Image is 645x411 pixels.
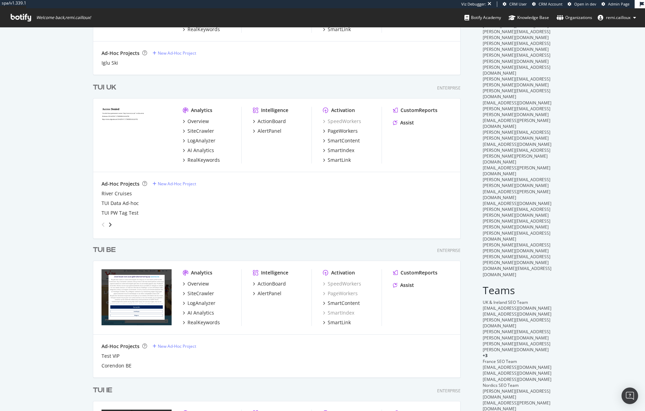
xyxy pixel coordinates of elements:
a: New Ad-Hoc Project [153,181,196,187]
a: LogAnalyzer [183,300,215,307]
a: TUI PW Tag Test [102,209,138,216]
a: Knowledge Base [509,8,549,27]
span: [PERSON_NAME][EMAIL_ADDRESS][PERSON_NAME][DOMAIN_NAME] [483,29,550,40]
a: AlertPanel [253,128,281,134]
div: Botify Academy [464,14,501,21]
a: Overview [183,280,209,287]
a: TUI Data Ad-hoc [102,200,139,207]
span: [EMAIL_ADDRESS][DOMAIN_NAME] [483,364,551,370]
span: [EMAIL_ADDRESS][DOMAIN_NAME] [483,311,551,317]
div: Intelligence [261,269,288,276]
div: Assist [400,119,414,126]
span: [PERSON_NAME][EMAIL_ADDRESS][PERSON_NAME][DOMAIN_NAME] [483,52,550,64]
span: remi.cailloux [606,15,630,20]
a: Assist [393,282,414,289]
img: tui.be [102,269,172,325]
div: UK & Ireland SEO Team [483,299,552,305]
a: PageWorkers [323,128,358,134]
div: SpeedWorkers [323,118,361,125]
div: ActionBoard [258,118,286,125]
div: New Ad-Hoc Project [158,50,196,56]
a: Botify Academy [464,8,501,27]
div: AI Analytics [187,147,214,154]
span: [PERSON_NAME][EMAIL_ADDRESS][DOMAIN_NAME] [483,88,550,100]
div: LogAnalyzer [187,300,215,307]
span: Admin Page [608,1,629,7]
span: [PERSON_NAME][EMAIL_ADDRESS][PERSON_NAME][DOMAIN_NAME] [483,218,550,230]
div: AI Analytics [187,309,214,316]
span: [PERSON_NAME][EMAIL_ADDRESS][DOMAIN_NAME] [483,230,550,242]
span: [EMAIL_ADDRESS][DOMAIN_NAME] [483,100,551,106]
a: CustomReports [393,107,437,114]
button: remi.cailloux [592,12,642,23]
span: [PERSON_NAME][EMAIL_ADDRESS][PERSON_NAME][DOMAIN_NAME] [483,177,550,188]
div: Overview [187,118,209,125]
div: CustomReports [401,269,437,276]
div: RealKeywords [187,157,220,164]
div: SmartContent [328,137,360,144]
span: Welcome back, remi.cailloux ! [36,15,91,20]
a: AI Analytics [183,147,214,154]
a: SmartIndex [323,309,354,316]
div: SmartLink [328,157,351,164]
a: SmartLink [323,157,351,164]
div: New Ad-Hoc Project [158,343,196,349]
a: CustomReports [393,269,437,276]
a: ActionBoard [253,118,286,125]
a: TUI IE [93,385,115,395]
span: [PERSON_NAME][EMAIL_ADDRESS][PERSON_NAME][DOMAIN_NAME] [483,129,550,141]
a: TUI UK [93,83,119,93]
span: [EMAIL_ADDRESS][PERSON_NAME][DOMAIN_NAME] [483,165,550,177]
a: RealKeywords [183,157,220,164]
a: New Ad-Hoc Project [153,50,196,56]
span: [PERSON_NAME][EMAIL_ADDRESS][PERSON_NAME][DOMAIN_NAME] [483,242,550,254]
div: Activation [331,269,355,276]
span: [PERSON_NAME][EMAIL_ADDRESS][DOMAIN_NAME] [483,388,550,400]
div: New Ad-Hoc Project [158,181,196,187]
span: [EMAIL_ADDRESS][DOMAIN_NAME] [483,370,551,376]
div: Enterprise [437,388,461,394]
a: SiteCrawler [183,128,214,134]
span: [EMAIL_ADDRESS][PERSON_NAME][DOMAIN_NAME] [483,189,550,200]
span: [PERSON_NAME][EMAIL_ADDRESS][PERSON_NAME][DOMAIN_NAME] [483,206,550,218]
div: CustomReports [401,107,437,114]
a: SmartContent [323,300,360,307]
a: AlertPanel [253,290,281,297]
div: Knowledge Base [509,14,549,21]
div: Activation [331,107,355,114]
div: Intelligence [261,107,288,114]
div: RealKeywords [187,319,220,326]
span: CRM User [509,1,527,7]
img: tui.co.uk [102,107,172,163]
span: [PERSON_NAME][EMAIL_ADDRESS][PERSON_NAME][DOMAIN_NAME] [483,76,550,88]
span: [EMAIL_ADDRESS][PERSON_NAME][DOMAIN_NAME] [483,118,550,129]
div: SmartIndex [328,147,354,154]
div: TUI UK [93,83,116,93]
div: Ad-Hoc Projects [102,50,139,57]
a: LogAnalyzer [183,137,215,144]
div: RealKeywords [187,26,220,33]
a: CRM User [503,1,527,7]
span: [PERSON_NAME][EMAIL_ADDRESS][PERSON_NAME][DOMAIN_NAME] [483,40,550,52]
a: AI Analytics [183,309,214,316]
div: Organizations [557,14,592,21]
a: Iglu Ski [102,59,118,66]
div: AlertPanel [258,290,281,297]
span: [EMAIL_ADDRESS][DOMAIN_NAME] [483,141,551,147]
div: Enterprise [437,85,461,91]
a: Test VIP [102,353,119,359]
div: France SEO Team [483,358,552,364]
a: SmartContent [323,137,360,144]
a: Corendon BE [102,362,132,369]
a: SmartLink [323,26,351,33]
a: RealKeywords [183,319,220,326]
span: [EMAIL_ADDRESS][DOMAIN_NAME] [483,376,551,382]
div: Enterprise [437,247,461,253]
div: angle-left [99,219,108,230]
span: [PERSON_NAME][EMAIL_ADDRESS][PERSON_NAME][DOMAIN_NAME] [483,106,550,118]
a: PageWorkers [323,290,358,297]
div: SiteCrawler [187,290,214,297]
a: ActionBoard [253,280,286,287]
